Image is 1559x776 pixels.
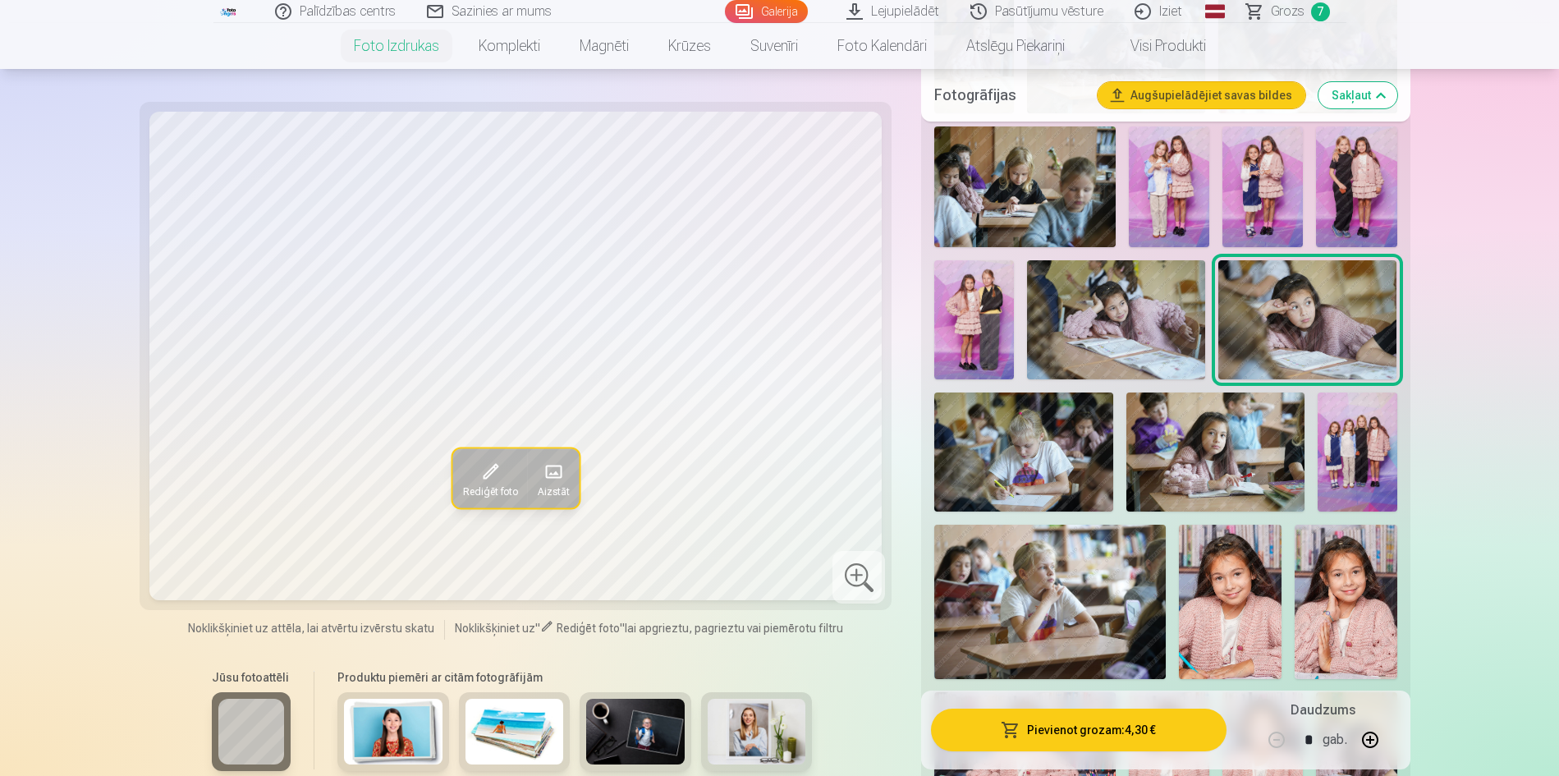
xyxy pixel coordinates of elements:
[1318,82,1397,108] button: Sakļaut
[649,23,731,69] a: Krūzes
[452,448,527,507] button: Rediģēt foto
[1311,2,1330,21] span: 7
[334,23,459,69] a: Foto izdrukas
[818,23,947,69] a: Foto kalendāri
[459,23,560,69] a: Komplekti
[535,622,540,635] span: "
[331,669,818,686] h6: Produktu piemēri ar citām fotogrāfijām
[462,484,517,498] span: Rediģēt foto
[620,622,625,635] span: "
[455,622,535,635] span: Noklikšķiniet uz
[557,622,620,635] span: Rediģēt foto
[931,709,1226,751] button: Pievienot grozam:4,30 €
[1098,82,1305,108] button: Augšupielādējiet savas bildes
[1291,700,1355,720] h5: Daudzums
[625,622,843,635] span: lai apgrieztu, pagrieztu vai piemērotu filtru
[212,669,291,686] h6: Jūsu fotoattēli
[934,84,1084,107] h5: Fotogrāfijas
[560,23,649,69] a: Magnēti
[188,620,434,636] span: Noklikšķiniet uz attēla, lai atvērtu izvērstu skatu
[537,484,569,498] span: Aizstāt
[1084,23,1226,69] a: Visi produkti
[731,23,818,69] a: Suvenīri
[220,7,238,16] img: /fa1
[947,23,1084,69] a: Atslēgu piekariņi
[1271,2,1305,21] span: Grozs
[1323,720,1347,760] div: gab.
[527,448,579,507] button: Aizstāt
